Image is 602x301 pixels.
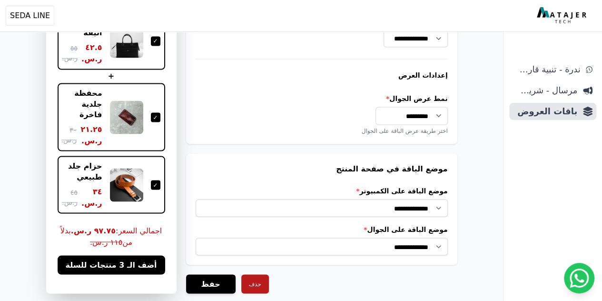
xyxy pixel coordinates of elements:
[61,125,77,145] span: ٣٠ ر.س.
[537,7,589,24] img: MatajerTech Logo
[10,10,50,21] span: SEDA LINE
[110,100,143,134] img: محفظة جلدية فاخرة
[90,237,122,246] s: ١١٥ ر.س.
[110,168,143,201] img: حزام جلد طبيعي
[196,127,448,134] div: اختر طريقة عرض الباقة على الجوال
[62,161,102,182] div: حزام جلد طبيعي
[58,225,165,248] span: اجمالي السعر: بدلاً من
[196,93,448,103] label: نمط عرض الجوال
[80,123,102,146] span: ٢١.٢٥ ر.س.
[196,186,448,195] label: موضع الباقة على الكمبيوتر
[196,163,448,174] h3: موضع الباقة في صفحة المنتج
[196,70,448,80] h4: إعدادات العرض
[6,6,54,26] button: SEDA LINE
[65,259,157,271] span: أضف الـ 3 منتجات للسلة
[62,43,78,63] span: ٥٥ ر.س.
[62,187,78,207] span: ٤٥ ر.س.
[58,255,165,274] button: أضف الـ 3 منتجات للسلة
[81,186,102,209] span: ٣٤ ر.س.
[71,226,116,235] b: ٩٧.٧٥ ر.س.
[513,84,577,97] span: مرسال - شريط دعاية
[58,70,165,82] div: +
[81,42,102,65] span: ٤٢.٥ ر.س.
[62,88,102,120] div: محفظة جلدية فاخرة
[110,24,143,58] img: حقيبة يد أنيقة
[241,274,269,293] button: حذف
[513,63,580,76] span: ندرة - تنبية قارب علي النفاذ
[186,274,236,293] button: حفظ
[196,224,448,234] label: موضع الباقة على الجوال
[513,105,577,118] span: باقات العروض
